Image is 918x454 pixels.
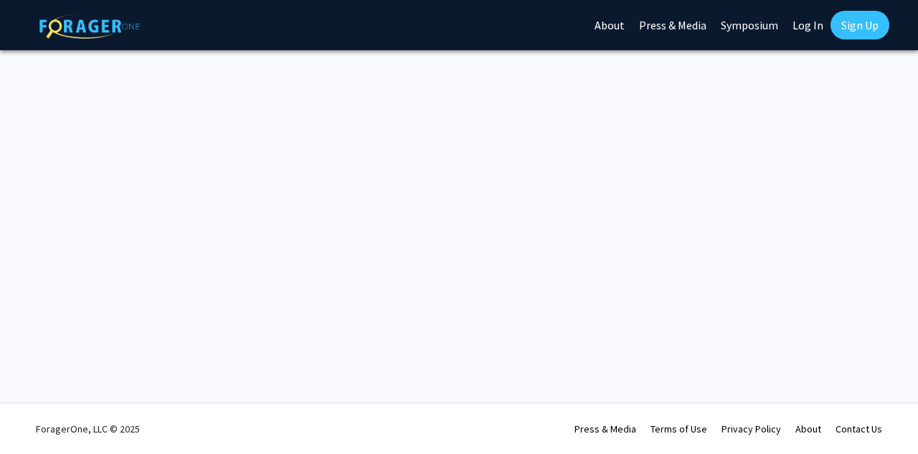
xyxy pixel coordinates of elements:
a: Press & Media [574,422,636,435]
a: Sign Up [831,11,889,39]
img: ForagerOne Logo [39,14,140,39]
a: Privacy Policy [721,422,781,435]
a: Contact Us [836,422,882,435]
div: ForagerOne, LLC © 2025 [36,404,140,454]
a: About [795,422,821,435]
a: Terms of Use [650,422,707,435]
